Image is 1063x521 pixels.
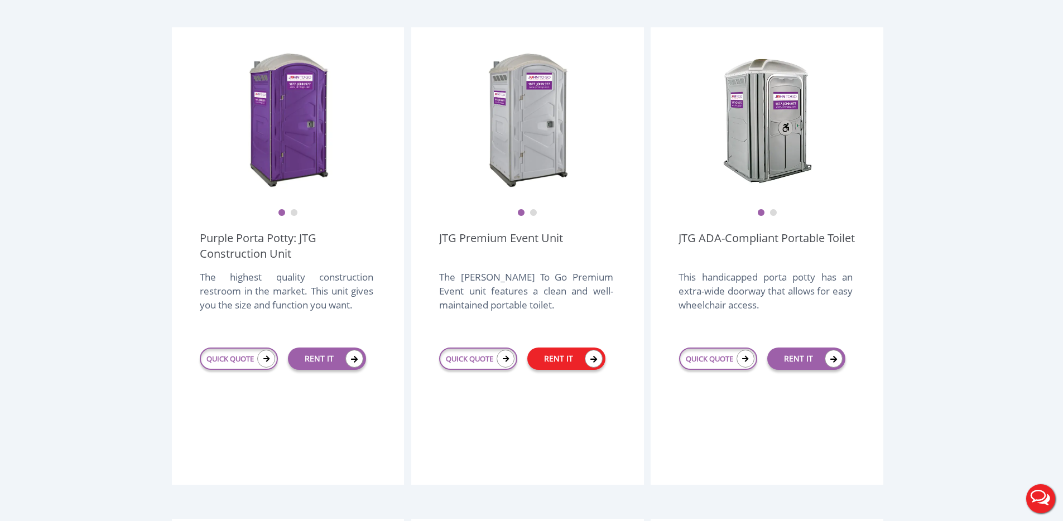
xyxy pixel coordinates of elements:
button: 1 of 2 [757,209,765,217]
a: RENT IT [527,348,605,370]
div: This handicapped porta potty has an extra-wide doorway that allows for easy wheelchair access. [679,270,852,324]
button: 2 of 2 [290,209,298,217]
button: 2 of 2 [530,209,537,217]
button: 1 of 2 [517,209,525,217]
a: JTG Premium Event Unit [439,230,563,262]
a: Purple Porta Potty: JTG Construction Unit [200,230,376,262]
div: The [PERSON_NAME] To Go Premium Event unit features a clean and well-maintained portable toilet. [439,270,613,324]
a: QUICK QUOTE [200,348,278,370]
a: QUICK QUOTE [679,348,757,370]
a: JTG ADA-Compliant Portable Toilet [679,230,855,262]
button: 1 of 2 [278,209,286,217]
button: 2 of 2 [769,209,777,217]
img: ADA Handicapped Accessible Unit [723,50,812,189]
div: The highest quality construction restroom in the market. This unit gives you the size and functio... [200,270,373,324]
button: Live Chat [1018,476,1063,521]
a: QUICK QUOTE [439,348,517,370]
a: RENT IT [767,348,845,370]
a: RENT IT [288,348,366,370]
